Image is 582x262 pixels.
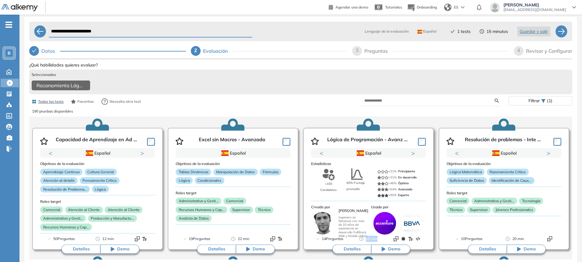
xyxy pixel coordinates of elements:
a: Agendar una demo [329,3,368,10]
p: Comercial [40,206,63,213]
button: 1 [90,158,98,159]
p: Atención al Cliente [65,206,103,213]
span: Español [417,29,436,34]
span: 19 Preguntas [189,236,210,242]
img: ESP [357,150,364,156]
h3: Objetivos de la evaluación [40,162,155,166]
span: Necesito otro test [110,99,141,104]
span: 12 min [102,236,114,242]
p: Manipulación de Datos [213,169,258,175]
img: Format test logo [415,236,420,241]
span: 3 [356,48,359,53]
span: Demo [253,246,265,252]
button: 1 [361,158,369,159]
img: company-logo [373,212,396,235]
p: Aprendizaje Continuo [40,169,82,175]
span: check [451,29,455,34]
p: Técnico [447,206,465,213]
p: Fórmulas [260,169,281,175]
span: 10 Preguntas [461,236,482,242]
p: Ingeniero en Sistemas con más de 10 años de experiencia en desarrollo FullStack Web y Mobile util... [338,216,369,238]
button: 2 [371,158,376,159]
span: Demo [524,246,536,252]
button: Necesito otro test [99,95,144,108]
h3: Usado por [371,205,426,210]
button: 2 [507,158,511,159]
div: Evaluación [203,46,233,56]
button: Todos los tests [29,96,66,107]
button: Previous [320,150,326,156]
div: 2Evaluación [191,46,348,56]
p: Recursos Humanos y Cap... [176,206,227,213]
img: Logo [1,4,38,12]
p: Identificación de Caus... [489,177,535,184]
span: 14 Preguntas [322,236,343,242]
div: 3Preguntas [352,46,509,56]
p: Resolución de problemas - Inte ... [465,137,541,146]
button: Next [547,150,553,156]
span: Demo [388,246,400,252]
p: Analista de Datos [176,215,212,222]
span: 50% Puntaje promedio [346,180,368,192]
span: Óptimo [398,181,409,185]
p: Cultura General [85,169,117,175]
p: Pensamiento Crítico [80,177,120,184]
img: author-avatar [311,212,334,235]
button: Detalles [61,245,100,254]
button: Demo [236,245,275,254]
span: Principiante [398,170,415,174]
img: ESP [221,150,229,156]
img: Format test logo [278,236,282,241]
span: Filtrar [528,96,540,105]
button: Demo [507,245,546,254]
img: Format test logo [270,236,275,241]
h3: Estadísticas [311,162,426,166]
img: Format test logo [401,236,406,241]
img: ESP [86,150,93,156]
span: 4 [517,48,520,53]
img: Format test logo [547,236,552,241]
button: Next [411,150,417,156]
div: Español [197,150,269,156]
span: <31% [388,170,398,174]
button: Next [140,150,146,156]
p: Atención al detalle [40,177,78,184]
span: check [32,48,37,53]
span: Demo [117,246,129,252]
p: Tablas Dinámicas [176,169,211,175]
span: >64% [388,187,398,191]
div: Español [332,150,404,156]
button: Previous [49,150,55,156]
div: Español [468,150,540,156]
img: ESP [417,30,422,34]
div: Datos [29,46,186,56]
span: 20 min [512,236,524,242]
span: Seleccionados [32,72,56,77]
span: Favoritos [77,99,94,104]
p: Administrativo y Gesti... [472,198,517,204]
img: arrow [461,6,465,9]
span: (1) [547,96,552,105]
p: Atención al Cliente [105,206,142,213]
h3: [PERSON_NAME] [338,209,369,213]
h3: Roles target [176,191,290,195]
p: Suficiencia de Datos [447,177,487,184]
button: 2 [100,158,105,159]
p: Lógica [176,177,193,184]
p: Lógica [92,186,109,192]
button: Detalles [468,245,507,254]
p: Producción y Manufactu... [88,215,137,222]
div: Español [61,150,133,156]
span: Agendar una demo [335,5,368,9]
span: >90% [388,193,398,197]
button: Guardar y salir [517,27,550,36]
span: En desarrollo [398,175,417,179]
img: company-logo [401,212,423,235]
p: Tecnología [519,198,543,204]
h3: Objetivos de la evaluación [447,162,561,166]
button: Detalles [197,245,236,254]
span: Guardar y salir [520,28,548,35]
button: Demo [100,245,139,254]
div: Preguntas [364,46,393,56]
p: Lógica de Programación - Avanz ... [327,137,408,146]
